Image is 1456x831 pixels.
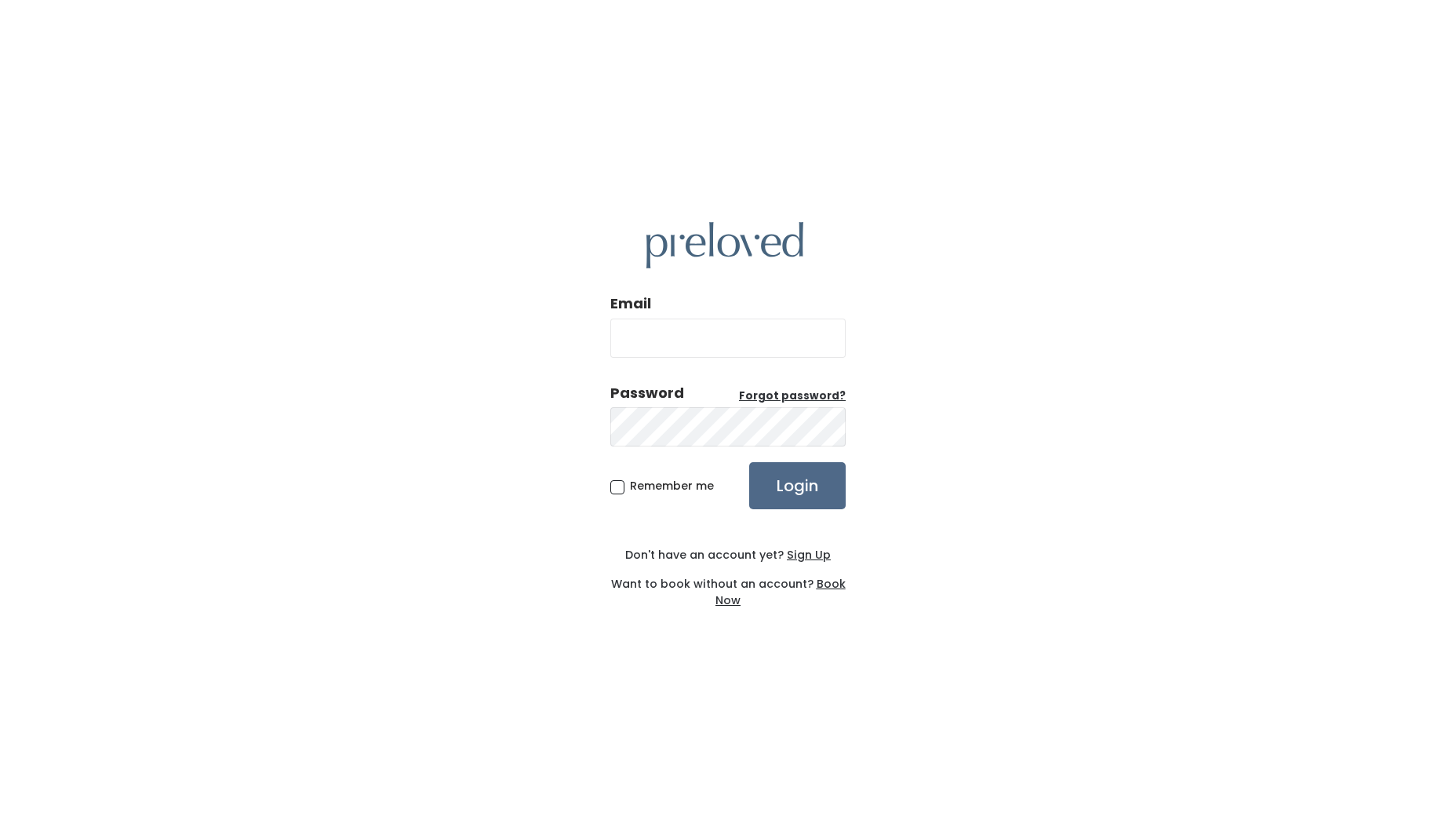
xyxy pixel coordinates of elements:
div: Want to book without an account? [610,563,846,609]
div: Don't have an account yet? [610,547,846,563]
input: Login [749,462,846,509]
a: Forgot password? [739,388,846,404]
span: Remember me [630,478,714,494]
label: Email [610,293,651,314]
a: Book Now [715,576,846,608]
a: Sign Up [784,547,831,563]
img: preloved logo [646,222,803,268]
div: Password [610,383,684,403]
u: Forgot password? [739,388,846,403]
u: Sign Up [787,547,831,563]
